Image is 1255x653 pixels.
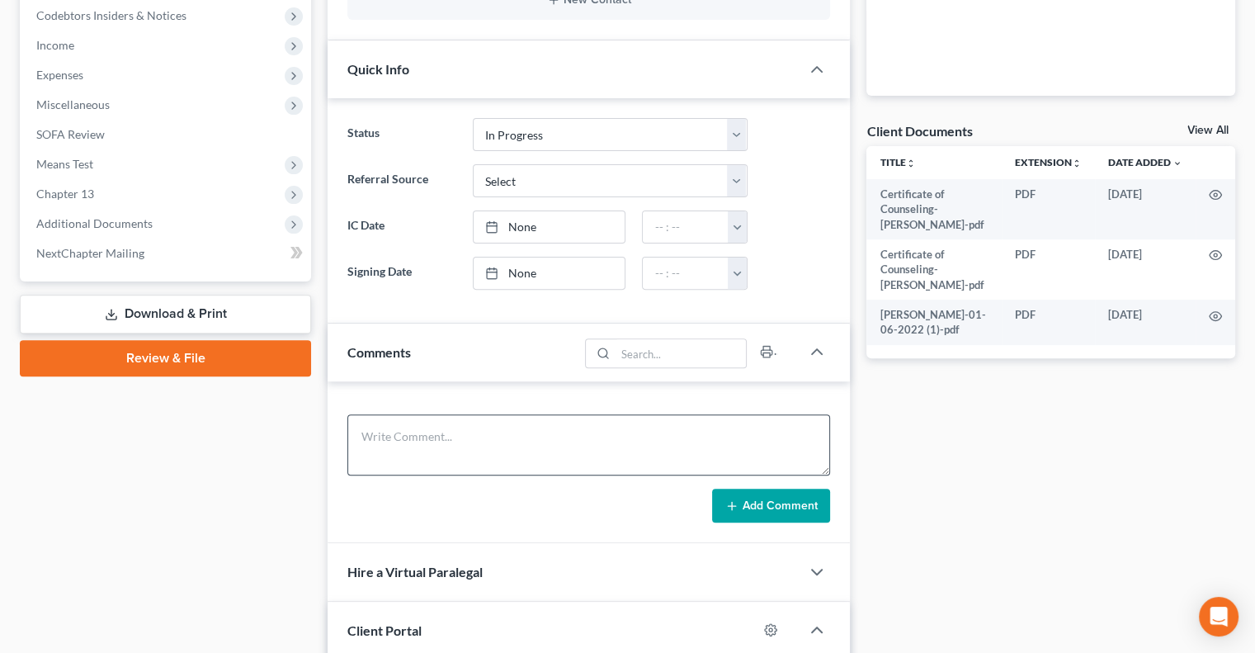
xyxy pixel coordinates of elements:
[36,127,105,141] span: SOFA Review
[36,187,94,201] span: Chapter 13
[1002,239,1095,300] td: PDF
[20,295,311,334] a: Download & Print
[347,564,483,580] span: Hire a Virtual Paralegal
[36,68,83,82] span: Expenses
[347,344,411,360] span: Comments
[1108,156,1182,168] a: Date Added expand_more
[643,211,729,243] input: -- : --
[474,258,625,289] a: None
[36,8,186,22] span: Codebtors Insiders & Notices
[339,211,464,244] label: IC Date
[880,156,915,168] a: Titleunfold_more
[347,622,422,638] span: Client Portal
[1187,125,1229,136] a: View All
[1002,300,1095,345] td: PDF
[23,239,311,268] a: NextChapter Mailing
[643,258,729,289] input: -- : --
[1002,179,1095,239] td: PDF
[474,211,625,243] a: None
[339,164,464,197] label: Referral Source
[1095,300,1196,345] td: [DATE]
[36,246,144,260] span: NextChapter Mailing
[866,239,1002,300] td: Certificate of Counseling- [PERSON_NAME]-pdf
[1172,159,1182,168] i: expand_more
[616,339,747,367] input: Search...
[1095,239,1196,300] td: [DATE]
[712,489,830,523] button: Add Comment
[36,216,153,230] span: Additional Documents
[1072,159,1082,168] i: unfold_more
[905,159,915,168] i: unfold_more
[866,179,1002,239] td: Certificate of Counseling- [PERSON_NAME]-pdf
[20,340,311,376] a: Review & File
[23,120,311,149] a: SOFA Review
[866,300,1002,345] td: [PERSON_NAME]-01-06-2022 (1)-pdf
[339,257,464,290] label: Signing Date
[1095,179,1196,239] td: [DATE]
[1015,156,1082,168] a: Extensionunfold_more
[36,38,74,52] span: Income
[866,122,972,140] div: Client Documents
[1199,597,1238,636] div: Open Intercom Messenger
[36,97,110,111] span: Miscellaneous
[339,118,464,151] label: Status
[347,61,409,77] span: Quick Info
[36,157,93,171] span: Means Test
